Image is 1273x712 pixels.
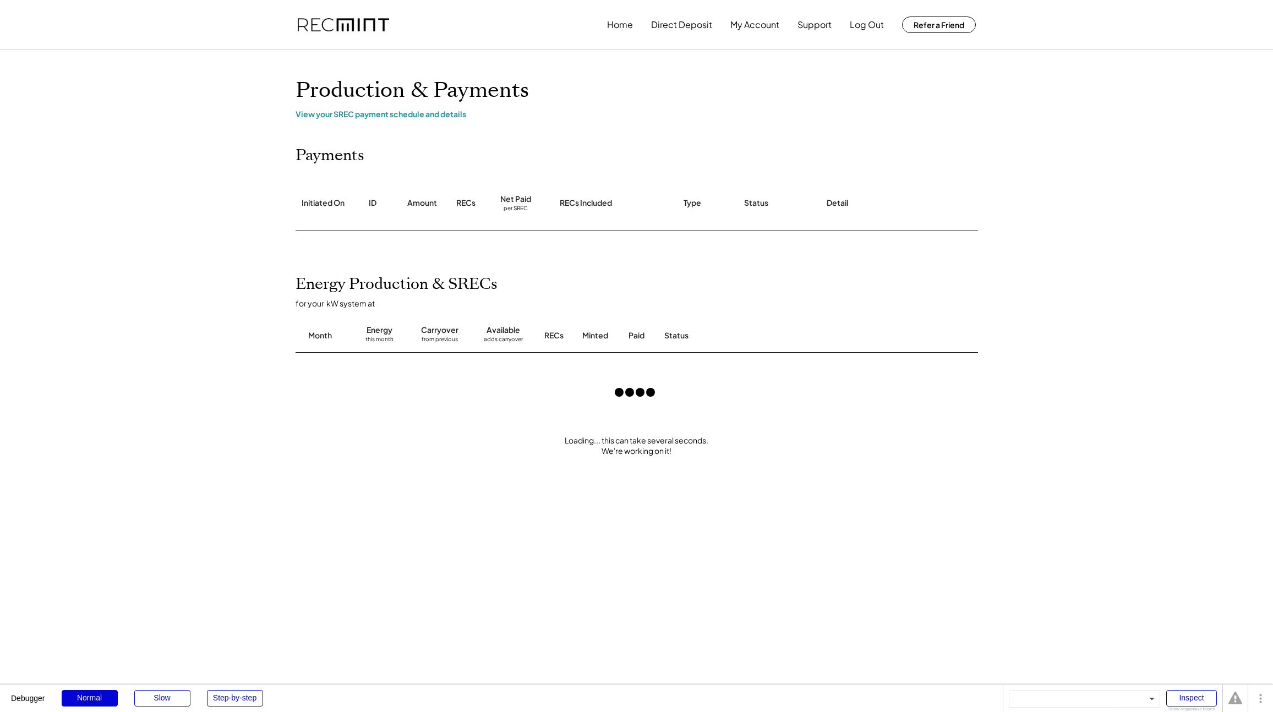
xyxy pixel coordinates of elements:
div: Normal [62,690,118,706]
div: Show responsive boxes [1166,707,1217,711]
div: Available [487,325,520,336]
div: from previous [422,336,458,347]
div: Step-by-step [207,690,263,706]
button: My Account [730,14,779,36]
div: Month [308,330,332,341]
div: RECs [544,330,564,341]
div: for your kW system at [296,298,989,308]
div: RECs Included [560,198,612,209]
div: Initiated On [302,198,345,209]
div: Status [744,198,768,209]
div: Energy [367,325,392,336]
h1: Production & Payments [296,78,978,103]
div: ID [369,198,376,209]
button: Refer a Friend [902,17,976,33]
div: Type [684,198,701,209]
div: Slow [134,690,190,706]
div: Inspect [1166,690,1217,706]
div: Net Paid [500,194,531,205]
div: Debugger [11,684,45,702]
div: adds carryover [484,336,523,347]
h2: Payments [296,146,364,165]
div: View your SREC payment schedule and details [296,109,978,119]
button: Home [607,14,633,36]
button: Support [797,14,832,36]
div: Loading... this can take several seconds. We're working on it! [285,435,989,457]
div: Carryover [421,325,458,336]
div: Detail [827,198,848,209]
h2: Energy Production & SRECs [296,275,498,294]
div: Status [664,330,851,341]
button: Direct Deposit [651,14,712,36]
img: recmint-logotype%403x.png [298,18,389,32]
div: Minted [582,330,608,341]
div: this month [365,336,394,347]
div: Paid [629,330,644,341]
div: Amount [407,198,437,209]
div: per SREC [504,205,528,213]
div: RECs [456,198,476,209]
button: Log Out [850,14,884,36]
